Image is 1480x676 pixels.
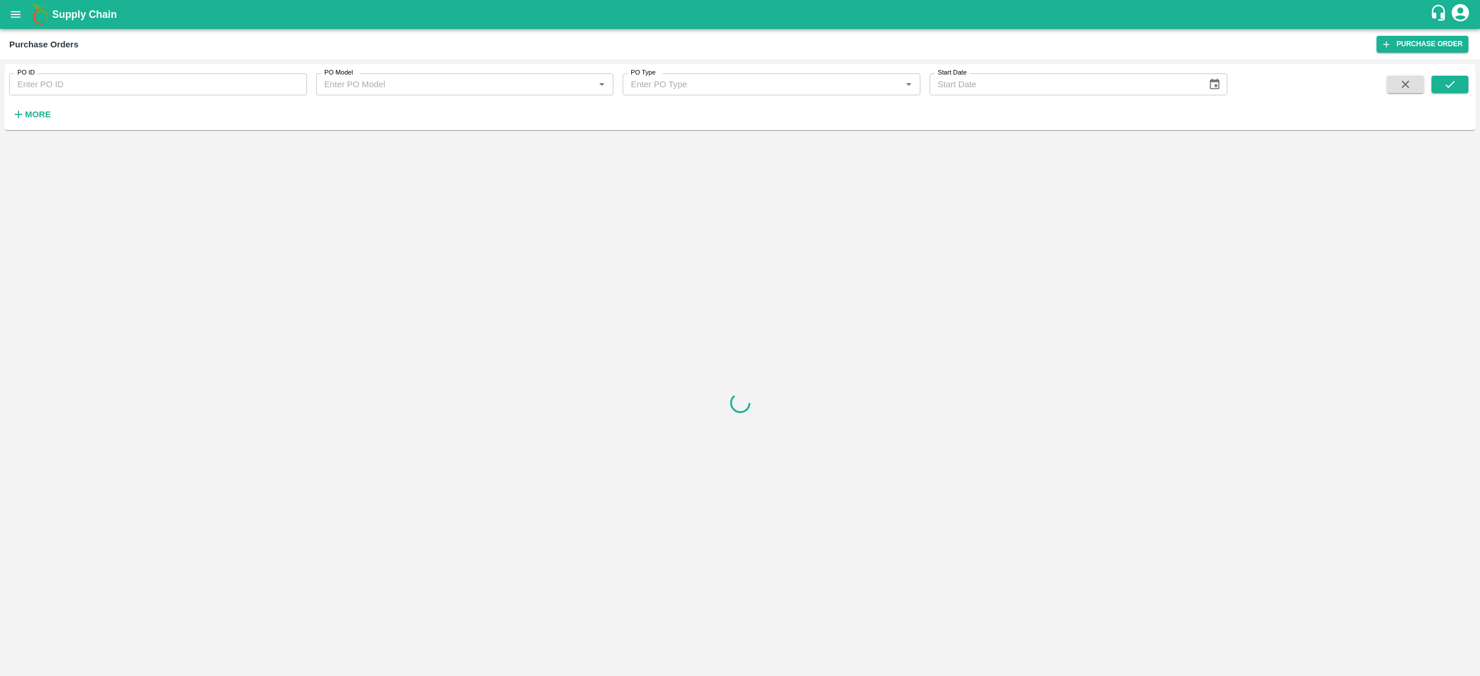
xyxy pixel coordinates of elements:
input: Enter PO Type [626,77,898,92]
input: Enter PO Model [320,77,591,92]
input: Enter PO ID [9,73,307,95]
label: PO Model [324,68,353,77]
button: Choose date [1204,73,1226,95]
b: Supply Chain [52,9,117,20]
button: More [9,105,54,124]
div: Purchase Orders [9,37,79,52]
button: open drawer [2,1,29,28]
div: customer-support [1430,4,1450,25]
label: PO ID [17,68,35,77]
a: Purchase Order [1377,36,1468,53]
button: Open [901,77,916,92]
label: Start Date [938,68,967,77]
a: Supply Chain [52,6,1430,23]
div: account of current user [1450,2,1471,27]
input: Start Date [930,73,1199,95]
img: logo [29,3,52,26]
button: Open [594,77,609,92]
strong: More [25,110,51,119]
label: PO Type [631,68,656,77]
